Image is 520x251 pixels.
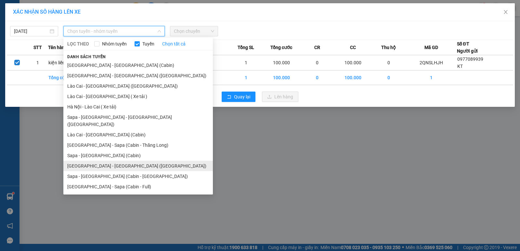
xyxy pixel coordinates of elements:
[63,140,213,150] li: [GEOGRAPHIC_DATA] - Sapa (Cabin - Thăng Long)
[14,28,48,35] input: 12/09/2025
[63,54,110,60] span: Danh sách tuyến
[263,55,300,70] td: 100.000
[63,81,213,91] li: Lào Cai - [GEOGRAPHIC_DATA] ([GEOGRAPHIC_DATA])
[314,44,320,51] span: CR
[63,60,213,70] li: [GEOGRAPHIC_DATA] - [GEOGRAPHIC_DATA] (Cabin)
[34,38,157,79] h2: VP Nhận: VP Hàng LC
[270,44,292,51] span: Tổng cước
[263,70,300,85] td: 100.000
[63,112,213,130] li: Sapa - [GEOGRAPHIC_DATA] - [GEOGRAPHIC_DATA] ([GEOGRAPHIC_DATA])
[406,55,457,70] td: 2QNSLHJH
[63,161,213,171] li: [GEOGRAPHIC_DATA] - [GEOGRAPHIC_DATA] ([GEOGRAPHIC_DATA])
[457,64,463,69] span: KT
[497,3,515,21] button: Close
[238,44,254,51] span: Tổng SL
[174,26,214,36] span: Chọn chuyến
[39,15,79,26] b: Sao Việt
[371,70,406,85] td: 0
[63,182,213,192] li: [GEOGRAPHIC_DATA] - Sapa (Cabin - Full)
[27,55,48,70] td: 1
[300,55,335,70] td: 0
[67,40,89,47] span: LỌC THEO
[157,29,161,33] span: down
[63,171,213,182] li: Sapa - [GEOGRAPHIC_DATA] (Cabin - [GEOGRAPHIC_DATA])
[13,9,81,15] span: XÁC NHẬN SỐ HÀNG LÊN XE
[334,70,371,85] td: 100.000
[63,91,213,102] li: Lào Cai - [GEOGRAPHIC_DATA] ( Xe tải )
[300,70,335,85] td: 0
[63,150,213,161] li: Sapa - [GEOGRAPHIC_DATA] (Cabin)
[406,70,457,85] td: 1
[457,56,483,62] span: 0977089939
[424,44,438,51] span: Mã GD
[503,9,508,15] span: close
[63,70,213,81] li: [GEOGRAPHIC_DATA] - [GEOGRAPHIC_DATA] ([GEOGRAPHIC_DATA])
[457,40,478,55] div: Số ĐT Người gửi
[229,55,263,70] td: 1
[67,26,161,36] span: Chọn tuyến - nhóm tuyến
[4,5,36,38] img: logo.jpg
[33,44,42,51] span: STT
[140,40,157,47] span: Tuyến
[381,44,396,51] span: Thu hộ
[63,130,213,140] li: Lào Cai - [GEOGRAPHIC_DATA] (Cabin)
[48,44,67,51] span: Tên hàng
[262,92,298,102] button: uploadLên hàng
[371,55,406,70] td: 0
[48,55,83,70] td: kiện liền 4
[162,40,186,47] a: Chọn tất cả
[87,5,157,16] b: [DOMAIN_NAME]
[48,70,83,85] td: Tổng cộng
[334,55,371,70] td: 100.000
[234,93,250,100] span: Quay lại
[229,70,263,85] td: 1
[227,94,231,100] span: rollback
[4,38,52,48] h2: 2QNSLHJH
[222,92,255,102] button: rollbackQuay lại
[63,102,213,112] li: Hà Nội - Lào Cai ( Xe tải)
[99,40,129,47] span: Nhóm tuyến
[350,44,356,51] span: CC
